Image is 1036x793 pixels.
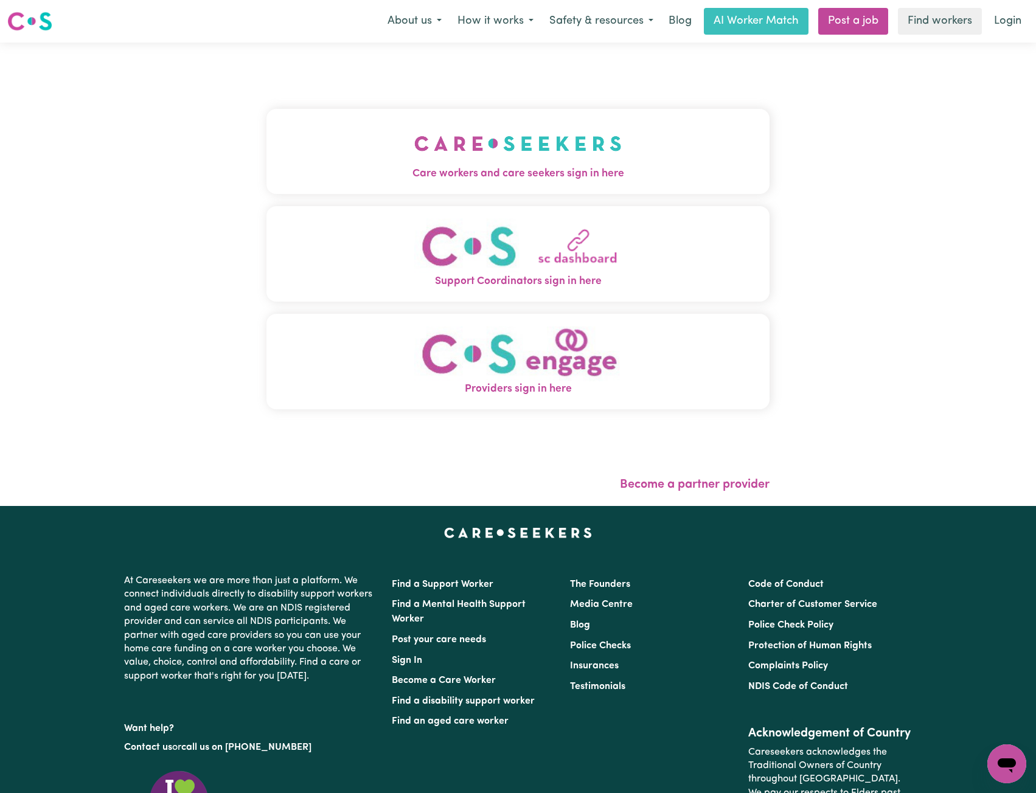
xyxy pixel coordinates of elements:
a: Blog [570,620,590,630]
span: Care workers and care seekers sign in here [266,166,770,182]
a: Contact us [124,743,172,752]
a: Post a job [818,8,888,35]
button: Care workers and care seekers sign in here [266,109,770,194]
p: Want help? [124,717,377,735]
p: or [124,736,377,759]
a: Become a partner provider [620,479,770,491]
a: Code of Conduct [748,580,824,589]
p: At Careseekers we are more than just a platform. We connect individuals directly to disability su... [124,569,377,688]
a: Police Check Policy [748,620,833,630]
a: Become a Care Worker [392,676,496,685]
a: Insurances [570,661,619,671]
iframe: Button to launch messaging window [987,744,1026,783]
a: Complaints Policy [748,661,828,671]
a: Careseekers logo [7,7,52,35]
a: Find an aged care worker [392,716,509,726]
a: Protection of Human Rights [748,641,872,651]
a: Police Checks [570,641,631,651]
a: call us on [PHONE_NUMBER] [181,743,311,752]
a: Login [987,8,1029,35]
button: About us [380,9,450,34]
a: Find a Support Worker [392,580,493,589]
a: Blog [661,8,699,35]
a: Careseekers home page [444,528,592,538]
button: Safety & resources [541,9,661,34]
button: Providers sign in here [266,314,770,409]
button: How it works [450,9,541,34]
a: Find a disability support worker [392,696,535,706]
span: Support Coordinators sign in here [266,274,770,289]
span: Providers sign in here [266,381,770,397]
a: Media Centre [570,600,633,609]
img: Careseekers logo [7,10,52,32]
a: The Founders [570,580,630,589]
a: Sign In [392,656,422,665]
a: Find workers [898,8,982,35]
a: Post your care needs [392,635,486,645]
button: Support Coordinators sign in here [266,206,770,302]
a: AI Worker Match [704,8,808,35]
a: Find a Mental Health Support Worker [392,600,526,624]
a: Charter of Customer Service [748,600,877,609]
a: NDIS Code of Conduct [748,682,848,691]
h2: Acknowledgement of Country [748,726,912,741]
a: Testimonials [570,682,625,691]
